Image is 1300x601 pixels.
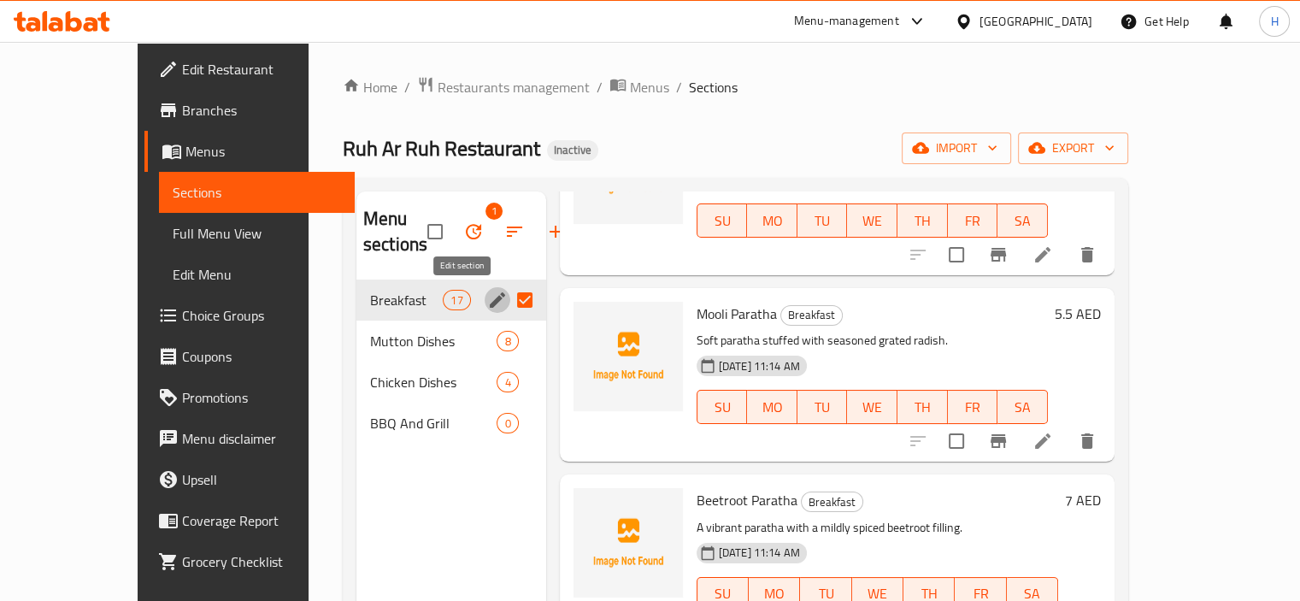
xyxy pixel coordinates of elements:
[897,390,948,424] button: TH
[370,331,497,351] span: Mutton Dishes
[182,59,341,80] span: Edit Restaurant
[182,510,341,531] span: Coverage Report
[404,77,410,97] li: /
[497,372,518,392] div: items
[609,76,669,98] a: Menus
[535,211,576,252] button: Add section
[182,551,341,572] span: Grocery Checklist
[547,140,598,161] div: Inactive
[904,395,941,420] span: TH
[497,413,518,433] div: items
[630,77,669,97] span: Menus
[676,77,682,97] li: /
[497,374,517,391] span: 4
[955,209,991,233] span: FR
[712,545,807,561] span: [DATE] 11:14 AM
[979,12,1092,31] div: [GEOGRAPHIC_DATA]
[574,488,683,598] img: Beetroot Paratha
[1032,245,1053,265] a: Edit menu item
[697,517,1058,539] p: A vibrant paratha with a mildly spiced beetroot filling.
[182,469,341,490] span: Upsell
[173,182,341,203] span: Sections
[485,287,510,313] button: edit
[485,203,503,220] span: 1
[182,428,341,449] span: Menu disclaimer
[1004,395,1041,420] span: SA
[997,203,1048,238] button: SA
[173,223,341,244] span: Full Menu View
[938,423,974,459] span: Select to update
[754,209,791,233] span: MO
[948,203,998,238] button: FR
[697,390,748,424] button: SU
[712,358,807,374] span: [DATE] 11:14 AM
[1018,133,1128,164] button: export
[144,131,355,172] a: Menus
[915,138,997,159] span: import
[697,301,777,327] span: Mooli Paratha
[1065,488,1101,512] h6: 7 AED
[370,372,497,392] span: Chicken Dishes
[1067,421,1108,462] button: delete
[754,395,791,420] span: MO
[363,206,427,257] h2: Menu sections
[497,415,517,432] span: 0
[144,541,355,582] a: Grocery Checklist
[144,90,355,131] a: Branches
[356,273,546,451] nav: Menu sections
[343,77,397,97] a: Home
[144,418,355,459] a: Menu disclaimer
[494,211,535,252] span: Sort sections
[343,129,540,168] span: Ruh Ar Ruh Restaurant
[697,203,748,238] button: SU
[978,234,1019,275] button: Branch-specific-item
[938,237,974,273] span: Select to update
[370,413,497,433] span: BBQ And Grill
[948,390,998,424] button: FR
[356,321,546,362] div: Mutton Dishes8
[438,77,590,97] span: Restaurants management
[144,377,355,418] a: Promotions
[574,302,683,411] img: Mooli Paratha
[144,49,355,90] a: Edit Restaurant
[356,280,546,321] div: Breakfast17edit
[847,390,897,424] button: WE
[797,390,848,424] button: TU
[144,295,355,336] a: Choice Groups
[1032,138,1115,159] span: export
[159,172,355,213] a: Sections
[356,362,546,403] div: Chicken Dishes4
[794,11,899,32] div: Menu-management
[497,331,518,351] div: items
[417,214,453,250] span: Select all sections
[804,209,841,233] span: TU
[697,330,1048,351] p: Soft paratha stuffed with seasoned grated radish.
[144,336,355,377] a: Coupons
[904,209,941,233] span: TH
[1270,12,1278,31] span: H
[704,209,741,233] span: SU
[144,459,355,500] a: Upsell
[185,141,341,162] span: Menus
[547,143,598,157] span: Inactive
[747,390,797,424] button: MO
[597,77,603,97] li: /
[182,100,341,121] span: Branches
[797,203,848,238] button: TU
[780,305,843,326] div: Breakfast
[444,292,469,309] span: 17
[497,333,517,350] span: 8
[370,290,443,310] span: Breakfast
[781,305,842,325] span: Breakfast
[955,395,991,420] span: FR
[1004,209,1041,233] span: SA
[854,209,891,233] span: WE
[697,487,797,513] span: Beetroot Paratha
[801,492,863,512] div: Breakfast
[182,305,341,326] span: Choice Groups
[144,500,355,541] a: Coverage Report
[182,346,341,367] span: Coupons
[854,395,891,420] span: WE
